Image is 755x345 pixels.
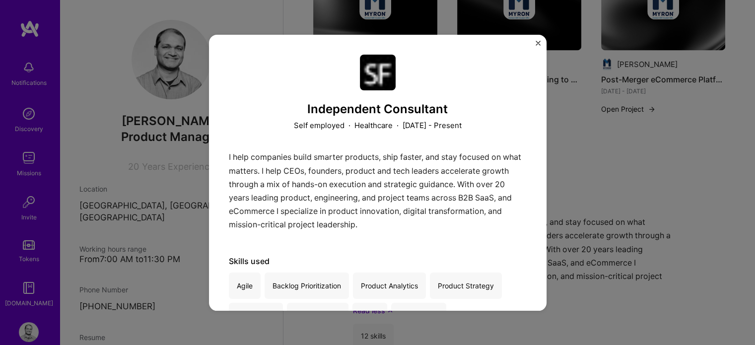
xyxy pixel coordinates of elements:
div: Backlog Prioritization [265,273,349,299]
div: UX/UI [352,303,387,329]
div: Roadmapping [287,303,348,329]
span: · [397,120,399,131]
div: Skills used [229,256,527,267]
div: Prototyping [229,303,283,329]
p: Self employed [294,120,344,131]
button: Close [536,41,541,51]
div: Wireframing [391,303,446,329]
h3: Independent Consultant [229,102,527,117]
div: Product Strategy [430,273,502,299]
div: Agile [229,273,261,299]
p: Healthcare [354,120,393,131]
img: Company logo [360,55,396,90]
p: [DATE] - Present [403,120,462,131]
div: Product Analytics [353,273,426,299]
span: · [348,120,350,131]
